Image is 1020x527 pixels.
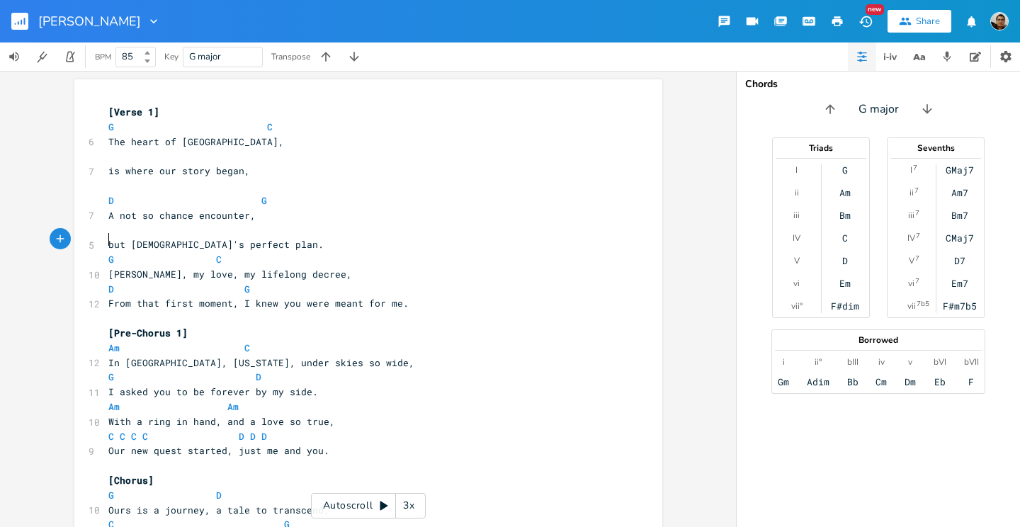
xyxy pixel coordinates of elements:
span: [PERSON_NAME] [38,15,141,28]
span: C [142,430,148,443]
div: New [866,4,884,15]
div: CMaj7 [946,232,974,244]
div: bIII [847,356,858,368]
div: Borrowed [772,336,985,344]
button: Share [888,10,951,33]
div: I [795,164,798,176]
div: Bm7 [951,210,968,221]
span: but [DEMOGRAPHIC_DATA]'s perfect plan. [108,238,324,251]
div: Share [916,15,940,28]
div: iv [878,356,885,368]
div: Cm [875,376,887,387]
span: C [131,430,137,443]
div: v [908,356,912,368]
div: V [794,255,800,266]
div: Adim [807,376,829,387]
span: G [261,194,267,207]
div: Gm [778,376,789,387]
span: C [216,253,222,266]
div: Bm [839,210,851,221]
sup: 7 [913,162,917,174]
span: [Chorus] [108,474,154,487]
div: vii° [791,300,803,312]
div: V [909,255,914,266]
div: Am [839,187,851,198]
div: vi [908,278,914,289]
span: C [120,430,125,443]
span: D [108,283,114,295]
div: Em7 [951,278,968,289]
span: G [244,283,250,295]
div: bVI [934,356,946,368]
span: G [108,120,114,133]
sup: 7 [916,230,920,242]
span: With a ring in hand, and a love so true, [108,415,335,428]
span: From that first moment, I knew you were meant for me. [108,297,409,310]
span: D [216,489,222,501]
div: Em [839,278,851,289]
span: G [108,253,114,266]
div: bVII [964,356,979,368]
div: Am7 [951,187,968,198]
span: C [108,430,114,443]
button: New [851,8,880,34]
div: D [842,255,848,266]
span: G [108,370,114,383]
div: Triads [773,144,869,152]
sup: 7 [915,208,919,219]
div: IV [793,232,800,244]
span: Ours is a journey, a tale to transcend, [108,504,329,516]
sup: 7 [914,185,919,196]
span: Our new quest started, just me and you. [108,444,329,457]
div: G [842,164,848,176]
div: GMaj7 [946,164,974,176]
span: [Verse 1] [108,106,159,118]
span: D [108,194,114,207]
div: iii [793,210,800,221]
span: D [256,370,261,383]
span: is where our story began, [108,164,250,177]
span: G major [858,101,899,118]
span: Am [108,400,120,413]
div: vii [907,300,916,312]
div: 3x [396,493,421,518]
div: vi [793,278,800,289]
div: F#dim [831,300,859,312]
span: D [250,430,256,443]
span: [Pre-Chorus 1] [108,327,188,339]
div: IV [907,232,915,244]
div: C [842,232,848,244]
span: A not so chance encounter, [108,209,256,222]
span: Am [108,341,120,354]
div: ii° [815,356,822,368]
div: Dm [905,376,916,387]
span: G major [189,50,221,63]
div: Transpose [271,52,310,61]
div: D7 [954,255,965,266]
sup: 7 [915,253,919,264]
sup: 7 [915,276,919,287]
span: C [267,120,273,133]
div: i [783,356,785,368]
span: D [261,430,267,443]
div: Autoscroll [311,493,426,518]
span: [PERSON_NAME], my love, my lifelong decree, [108,268,352,280]
div: Bb [847,376,858,387]
span: C [244,341,250,354]
div: ii [795,187,799,198]
div: BPM [95,53,111,61]
div: ii [909,187,914,198]
div: iii [908,210,914,221]
div: Sevenths [888,144,984,152]
div: I [910,164,912,176]
span: In [GEOGRAPHIC_DATA], [US_STATE], under skies so wide, [108,356,414,369]
div: F#m7b5 [943,300,977,312]
span: Am [227,400,239,413]
span: G [108,489,114,501]
img: John Palmer [990,12,1009,30]
span: The heart of [GEOGRAPHIC_DATA], [108,135,284,148]
span: D [239,430,244,443]
span: I asked you to be forever by my side. [108,385,318,398]
div: F [968,376,974,387]
div: Chords [745,79,1011,89]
